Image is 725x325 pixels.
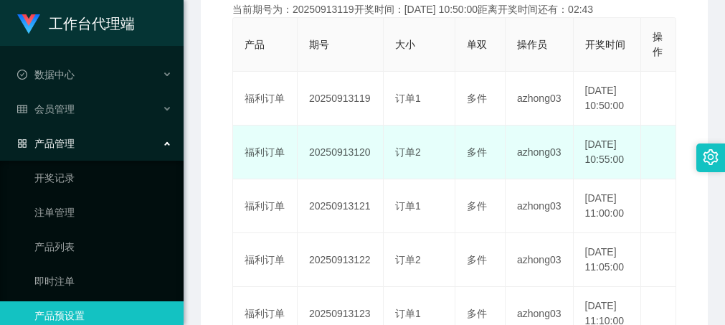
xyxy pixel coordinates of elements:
[233,72,298,126] td: 福利订单
[49,1,135,47] h1: 工作台代理端
[574,179,641,233] td: [DATE] 11:00:00
[17,17,135,29] a: 工作台代理端
[467,308,487,319] span: 多件
[17,70,27,80] i: 图标: check-circle-o
[467,146,487,158] span: 多件
[17,14,40,34] img: logo.9652507e.png
[298,72,384,126] td: 20250913119
[34,164,172,192] a: 开奖记录
[506,72,574,126] td: azhong03
[517,39,547,50] span: 操作员
[245,39,265,50] span: 产品
[309,39,329,50] span: 期号
[467,200,487,212] span: 多件
[574,233,641,287] td: [DATE] 11:05:00
[17,103,75,115] span: 会员管理
[395,254,421,265] span: 订单2
[233,233,298,287] td: 福利订单
[574,126,641,179] td: [DATE] 10:55:00
[395,93,421,104] span: 订单1
[34,198,172,227] a: 注单管理
[506,179,574,233] td: azhong03
[703,149,719,165] i: 图标: setting
[395,200,421,212] span: 订单1
[467,39,487,50] span: 单双
[395,39,415,50] span: 大小
[395,308,421,319] span: 订单1
[298,126,384,179] td: 20250913120
[298,179,384,233] td: 20250913121
[232,2,676,17] div: 当前期号为：20250913119开奖时间：[DATE] 10:50:00距离开奖时间还有：02:43
[395,146,421,158] span: 订单2
[467,93,487,104] span: 多件
[34,232,172,261] a: 产品列表
[233,126,298,179] td: 福利订单
[17,138,75,149] span: 产品管理
[34,267,172,296] a: 即时注单
[506,126,574,179] td: azhong03
[467,254,487,265] span: 多件
[585,39,625,50] span: 开奖时间
[298,233,384,287] td: 20250913122
[17,138,27,149] i: 图标: appstore-o
[506,233,574,287] td: azhong03
[233,179,298,233] td: 福利订单
[574,72,641,126] td: [DATE] 10:50:00
[653,31,663,57] span: 操作
[17,69,75,80] span: 数据中心
[17,104,27,114] i: 图标: table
